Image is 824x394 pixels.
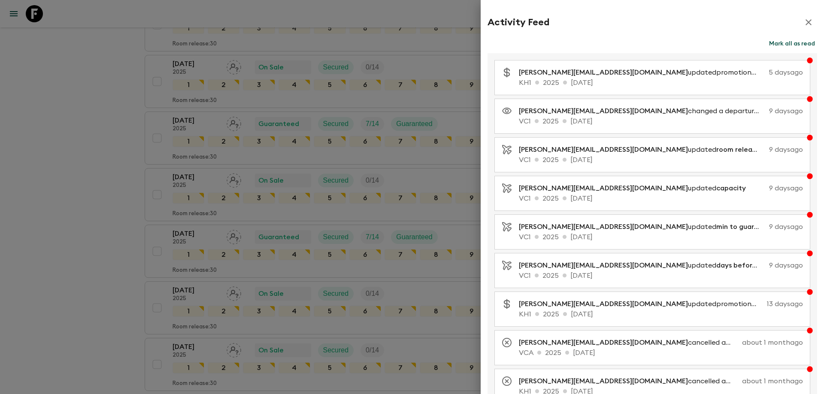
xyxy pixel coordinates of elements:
[519,185,688,192] span: [PERSON_NAME][EMAIL_ADDRESS][DOMAIN_NAME]
[519,146,688,153] span: [PERSON_NAME][EMAIL_ADDRESS][DOMAIN_NAME]
[519,155,803,165] p: VC1 2025 [DATE]
[519,260,766,271] p: updated
[519,378,688,385] span: [PERSON_NAME][EMAIL_ADDRESS][DOMAIN_NAME]
[769,144,803,155] p: 9 days ago
[519,78,803,88] p: KH1 2025 [DATE]
[519,309,803,319] p: KH1 2025 [DATE]
[767,38,817,50] button: Mark all as read
[519,262,688,269] span: [PERSON_NAME][EMAIL_ADDRESS][DOMAIN_NAME]
[519,223,688,230] span: [PERSON_NAME][EMAIL_ADDRESS][DOMAIN_NAME]
[519,271,803,281] p: VC1 2025 [DATE]
[488,17,549,28] h2: Activity Feed
[769,106,803,116] p: 9 days ago
[756,183,803,193] p: 9 days ago
[519,183,753,193] p: updated
[519,69,688,76] span: [PERSON_NAME][EMAIL_ADDRESS][DOMAIN_NAME]
[519,222,766,232] p: updated
[519,339,688,346] span: [PERSON_NAME][EMAIL_ADDRESS][DOMAIN_NAME]
[519,232,803,242] p: VC1 2025 [DATE]
[742,337,803,348] p: about 1 month ago
[716,146,777,153] span: room release days
[519,144,766,155] p: updated
[716,262,814,269] span: days before departure for EB
[519,116,803,126] p: VC1 2025 [DATE]
[716,223,774,230] span: min to guarantee
[767,299,803,309] p: 13 days ago
[519,193,803,204] p: VC1 2025 [DATE]
[769,67,803,78] p: 5 days ago
[519,108,688,114] span: [PERSON_NAME][EMAIL_ADDRESS][DOMAIN_NAME]
[769,260,803,271] p: 9 days ago
[519,337,739,348] p: cancelled a departure
[519,106,766,116] p: changed a departure visibility to live
[769,222,803,232] p: 9 days ago
[519,67,765,78] p: updated promotional discounts
[742,376,803,386] p: about 1 month ago
[519,299,763,309] p: updated promotional discounts
[519,301,688,307] span: [PERSON_NAME][EMAIL_ADDRESS][DOMAIN_NAME]
[519,376,739,386] p: cancelled a departure
[716,185,746,192] span: capacity
[519,348,803,358] p: VCA 2025 [DATE]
